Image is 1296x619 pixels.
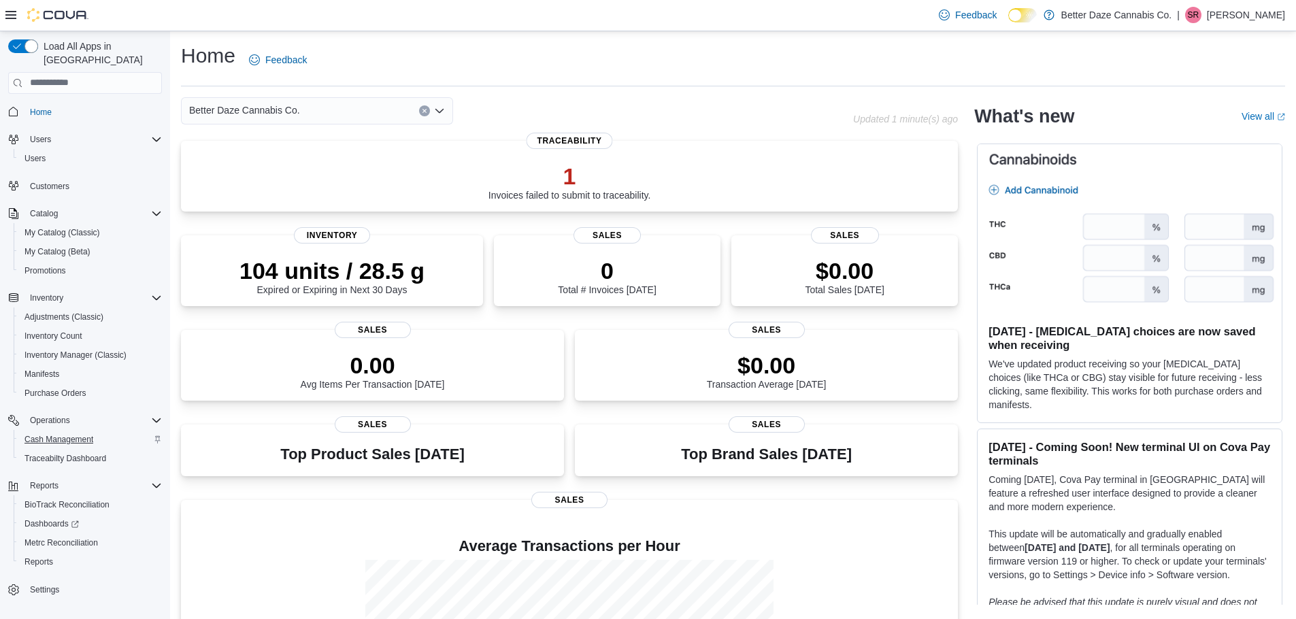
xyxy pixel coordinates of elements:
a: BioTrack Reconciliation [19,497,115,513]
span: Reports [19,554,162,570]
span: Purchase Orders [19,385,162,401]
p: 104 units / 28.5 g [239,257,425,284]
div: Total # Invoices [DATE] [558,257,656,295]
span: My Catalog (Classic) [19,224,162,241]
span: Inventory [30,292,63,303]
p: 1 [488,163,651,190]
button: Users [3,130,167,149]
a: Adjustments (Classic) [19,309,109,325]
button: Reports [24,478,64,494]
p: 0 [558,257,656,284]
span: Users [19,150,162,167]
button: Open list of options [434,105,445,116]
a: Purchase Orders [19,385,92,401]
input: Dark Mode [1008,8,1037,22]
span: SR [1188,7,1199,23]
span: Inventory Manager (Classic) [19,347,162,363]
span: Promotions [19,263,162,279]
span: My Catalog (Classic) [24,227,100,238]
h3: [DATE] - Coming Soon! New terminal UI on Cova Pay terminals [988,440,1271,467]
button: Operations [24,412,76,429]
h1: Home [181,42,235,69]
span: Sales [531,492,608,508]
button: BioTrack Reconciliation [14,495,167,514]
div: Total Sales [DATE] [805,257,884,295]
img: Cova [27,8,88,22]
p: This update will be automatically and gradually enabled between , for all terminals operating on ... [988,527,1271,582]
span: Cash Management [19,431,162,448]
button: Catalog [24,205,63,222]
button: Inventory [3,288,167,307]
a: View allExternal link [1242,111,1285,122]
span: Users [24,153,46,164]
div: Invoices failed to submit to traceability. [488,163,651,201]
button: Users [14,149,167,168]
span: Home [30,107,52,118]
span: Customers [30,181,69,192]
p: $0.00 [707,352,827,379]
span: Operations [24,412,162,429]
button: Clear input [419,105,430,116]
button: Operations [3,411,167,430]
a: Reports [19,554,59,570]
a: Cash Management [19,431,99,448]
span: My Catalog (Beta) [19,244,162,260]
span: Inventory [24,290,162,306]
p: Better Daze Cannabis Co. [1061,7,1172,23]
span: Metrc Reconciliation [24,537,98,548]
span: Sales [729,416,805,433]
span: Users [24,131,162,148]
p: We've updated product receiving so your [MEDICAL_DATA] choices (like THCa or CBG) stay visible fo... [988,357,1271,412]
span: Feedback [265,53,307,67]
button: Traceabilty Dashboard [14,449,167,468]
a: Metrc Reconciliation [19,535,103,551]
p: $0.00 [805,257,884,284]
span: Inventory Count [19,328,162,344]
a: Settings [24,582,65,598]
span: Better Daze Cannabis Co. [189,102,300,118]
span: Inventory Count [24,331,82,341]
button: Promotions [14,261,167,280]
span: Load All Apps in [GEOGRAPHIC_DATA] [38,39,162,67]
span: My Catalog (Beta) [24,246,90,257]
a: Promotions [19,263,71,279]
button: Catalog [3,204,167,223]
strong: [DATE] and [DATE] [1025,542,1110,553]
button: Home [3,102,167,122]
span: Cash Management [24,434,93,445]
span: Manifests [19,366,162,382]
div: Steven Reyes [1185,7,1201,23]
span: Manifests [24,369,59,380]
a: Home [24,104,57,120]
button: Inventory Count [14,327,167,346]
span: Customers [24,178,162,195]
span: Dashboards [24,518,79,529]
a: Inventory Count [19,328,88,344]
h3: Top Product Sales [DATE] [280,446,464,463]
h3: [DATE] - [MEDICAL_DATA] choices are now saved when receiving [988,324,1271,352]
a: Feedback [933,1,1002,29]
h2: What's new [974,105,1074,127]
span: Sales [335,322,411,338]
button: My Catalog (Beta) [14,242,167,261]
span: Adjustments (Classic) [24,312,103,322]
a: Manifests [19,366,65,382]
p: [PERSON_NAME] [1207,7,1285,23]
button: Customers [3,176,167,196]
h3: Top Brand Sales [DATE] [681,446,852,463]
a: My Catalog (Classic) [19,224,105,241]
span: Dark Mode [1008,22,1009,23]
span: Settings [30,584,59,595]
span: Sales [335,416,411,433]
span: Users [30,134,51,145]
span: Purchase Orders [24,388,86,399]
a: My Catalog (Beta) [19,244,96,260]
button: Manifests [14,365,167,384]
button: Users [24,131,56,148]
span: Reports [24,478,162,494]
a: Inventory Manager (Classic) [19,347,132,363]
span: Promotions [24,265,66,276]
div: Avg Items Per Transaction [DATE] [301,352,445,390]
button: Reports [3,476,167,495]
span: Traceability [527,133,613,149]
